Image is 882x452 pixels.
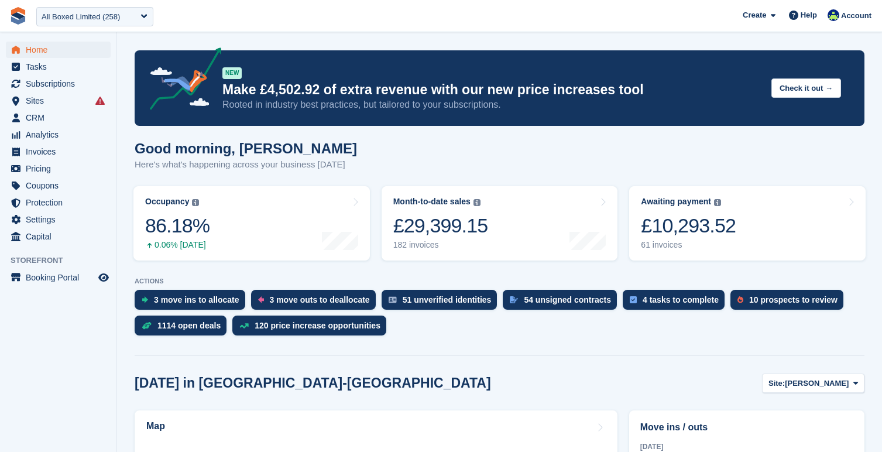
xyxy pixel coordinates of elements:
[26,109,96,126] span: CRM
[142,321,152,330] img: deal-1b604bf984904fb50ccaf53a9ad4b4a5d6e5aea283cecdc64d6e3604feb123c2.svg
[26,269,96,286] span: Booking Portal
[737,296,743,303] img: prospect-51fa495bee0391a8d652442698ab0144808aea92771e9ea1ae160a38d050c398.svg
[623,290,730,316] a: 4 tasks to complete
[393,240,488,250] div: 182 invoices
[641,214,736,238] div: £10,293.52
[135,290,251,316] a: 3 move ins to allocate
[641,197,711,207] div: Awaiting payment
[730,290,849,316] a: 10 prospects to review
[393,214,488,238] div: £29,399.15
[403,295,492,304] div: 51 unverified identities
[768,378,785,389] span: Site:
[222,98,762,111] p: Rooted in industry best practices, but tailored to your subscriptions.
[26,194,96,211] span: Protection
[749,295,838,304] div: 10 prospects to review
[6,194,111,211] a: menu
[192,199,199,206] img: icon-info-grey-7440780725fd019a000dd9b08b2336e03edf1995a4989e88bcd33f0948082b44.svg
[714,199,721,206] img: icon-info-grey-7440780725fd019a000dd9b08b2336e03edf1995a4989e88bcd33f0948082b44.svg
[26,76,96,92] span: Subscriptions
[26,177,96,194] span: Coupons
[133,186,370,261] a: Occupancy 86.18% 0.06% [DATE]
[6,93,111,109] a: menu
[11,255,116,266] span: Storefront
[473,199,481,206] img: icon-info-grey-7440780725fd019a000dd9b08b2336e03edf1995a4989e88bcd33f0948082b44.svg
[26,59,96,75] span: Tasks
[26,211,96,228] span: Settings
[743,9,766,21] span: Create
[239,323,249,328] img: price_increase_opportunities-93ffe204e8149a01c8c9dc8f82e8f89637d9d84a8eef4429ea346261dce0b2c0.svg
[801,9,817,21] span: Help
[95,96,105,105] i: Smart entry sync failures have occurred
[135,375,491,391] h2: [DATE] in [GEOGRAPHIC_DATA]-[GEOGRAPHIC_DATA]
[26,42,96,58] span: Home
[232,316,392,341] a: 120 price increase opportunities
[6,177,111,194] a: menu
[629,186,866,261] a: Awaiting payment £10,293.52 61 invoices
[828,9,839,21] img: Ciara Topping
[145,214,210,238] div: 86.18%
[630,296,637,303] img: task-75834270c22a3079a89374b754ae025e5fb1db73e45f91037f5363f120a921f8.svg
[154,295,239,304] div: 3 move ins to allocate
[6,126,111,143] a: menu
[135,278,864,285] p: ACTIONS
[135,141,357,156] h1: Good morning, [PERSON_NAME]
[6,109,111,126] a: menu
[258,296,264,303] img: move_outs_to_deallocate_icon-f764333ba52eb49d3ac5e1228854f67142a1ed5810a6f6cc68b1a99e826820c5.svg
[524,295,611,304] div: 54 unsigned contracts
[641,240,736,250] div: 61 invoices
[6,76,111,92] a: menu
[146,421,165,432] h2: Map
[26,160,96,177] span: Pricing
[135,316,232,341] a: 1114 open deals
[6,211,111,228] a: menu
[6,59,111,75] a: menu
[6,42,111,58] a: menu
[503,290,623,316] a: 54 unsigned contracts
[222,81,762,98] p: Make £4,502.92 of extra revenue with our new price increases tool
[157,321,221,330] div: 1114 open deals
[97,270,111,285] a: Preview store
[382,186,618,261] a: Month-to-date sales £29,399.15 182 invoices
[9,7,27,25] img: stora-icon-8386f47178a22dfd0bd8f6a31ec36ba5ce8667c1dd55bd0f319d3a0aa187defe.svg
[771,78,841,98] button: Check it out →
[222,67,242,79] div: NEW
[643,295,719,304] div: 4 tasks to complete
[255,321,380,330] div: 120 price increase opportunities
[140,47,222,114] img: price-adjustments-announcement-icon-8257ccfd72463d97f412b2fc003d46551f7dbcb40ab6d574587a9cd5c0d94...
[841,10,871,22] span: Account
[26,228,96,245] span: Capital
[640,420,853,434] h2: Move ins / outs
[6,228,111,245] a: menu
[26,126,96,143] span: Analytics
[6,269,111,286] a: menu
[145,240,210,250] div: 0.06% [DATE]
[142,296,148,303] img: move_ins_to_allocate_icon-fdf77a2bb77ea45bf5b3d319d69a93e2d87916cf1d5bf7949dd705db3b84f3ca.svg
[135,158,357,172] p: Here's what's happening across your business [DATE]
[762,374,864,393] button: Site: [PERSON_NAME]
[145,197,189,207] div: Occupancy
[6,143,111,160] a: menu
[26,93,96,109] span: Sites
[42,11,120,23] div: All Boxed Limited (258)
[251,290,382,316] a: 3 move outs to deallocate
[785,378,849,389] span: [PERSON_NAME]
[640,441,853,452] div: [DATE]
[26,143,96,160] span: Invoices
[6,160,111,177] a: menu
[393,197,471,207] div: Month-to-date sales
[382,290,503,316] a: 51 unverified identities
[510,296,518,303] img: contract_signature_icon-13c848040528278c33f63329250d36e43548de30e8caae1d1a13099fd9432cc5.svg
[389,296,397,303] img: verify_identity-adf6edd0f0f0b5bbfe63781bf79b02c33cf7c696d77639b501bdc392416b5a36.svg
[270,295,370,304] div: 3 move outs to deallocate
